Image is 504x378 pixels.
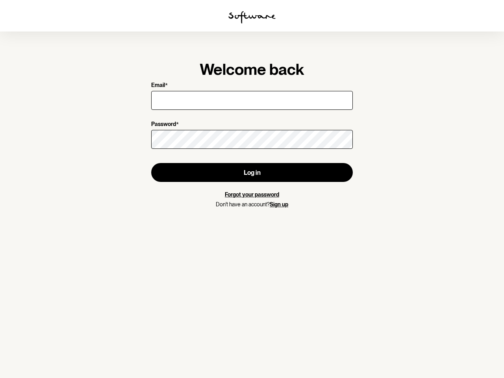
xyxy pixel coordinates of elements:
img: software logo [228,11,276,24]
p: Password [151,121,176,128]
a: Sign up [270,201,288,208]
h1: Welcome back [151,60,353,79]
a: Forgot your password [225,191,279,198]
p: Don't have an account? [151,201,353,208]
button: Log in [151,163,353,182]
p: Email [151,82,165,89]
